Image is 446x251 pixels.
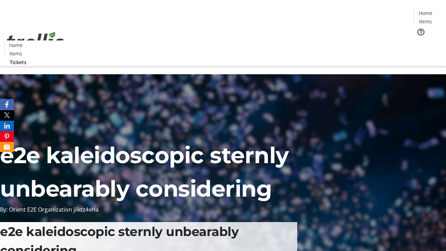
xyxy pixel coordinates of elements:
span: Home [419,9,432,17]
button: Help [414,25,428,39]
a: Items [414,18,437,25]
a: Tickets [414,40,442,48]
img: Orient E2E Organization jilktz4xHa's Logo [4,24,66,59]
span: Tickets [420,40,436,48]
a: Home [414,9,437,17]
a: Tickets [4,59,32,66]
a: Home [5,41,27,49]
a: Items [5,50,27,57]
span: Items [9,50,22,57]
span: Items [419,18,432,25]
span: Home [9,41,23,49]
span: Tickets [10,59,26,66]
